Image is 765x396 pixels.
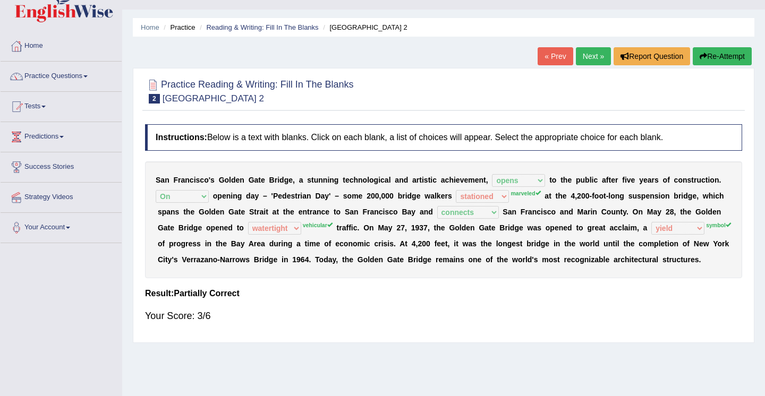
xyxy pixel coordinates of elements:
b: t [307,208,310,216]
b: i [263,208,266,216]
b: o [552,176,557,184]
b: a [545,192,549,200]
button: Report Question [614,47,690,65]
b: i [681,192,683,200]
b: a [395,176,399,184]
b: s [210,176,215,184]
b: i [541,208,543,216]
b: , [696,192,699,200]
b: t [343,176,345,184]
b: e [241,208,245,216]
b: a [412,176,416,184]
b: n [318,176,323,184]
b: e [441,192,445,200]
a: Strategy Videos [1,183,122,209]
b: F [173,176,178,184]
b: d [428,208,433,216]
b: i [378,176,380,184]
b: e [325,208,329,216]
b: F [362,208,367,216]
b: , [575,192,577,200]
b: r [402,192,405,200]
b: t [560,176,563,184]
b: a [160,176,165,184]
b: e [611,176,615,184]
b: ' [329,192,330,200]
b: n [683,176,687,184]
b: p [217,192,222,200]
b: 0 [585,192,590,200]
b: l [389,176,391,184]
b: f [667,176,670,184]
b: a [508,208,512,216]
b: o [347,192,352,200]
a: Practice Questions [1,62,122,88]
b: i [708,176,710,184]
a: Success Stories [1,152,122,179]
b: G [219,176,225,184]
span: 2 [149,94,160,104]
b: d [279,176,284,184]
b: t [311,176,314,184]
b: o [336,208,341,216]
b: t [239,208,241,216]
a: Your Account [1,213,122,239]
b: s [158,208,162,216]
b: i [713,192,715,200]
b: t [549,192,551,200]
b: y [411,208,415,216]
b: s [637,192,641,200]
b: a [254,176,259,184]
b: t [556,192,558,200]
b: u [632,192,637,200]
a: Tests [1,92,122,118]
b: s [628,192,633,200]
b: e [345,176,350,184]
b: i [194,176,196,184]
b: S [249,208,254,216]
b: g [334,176,339,184]
b: n [240,176,244,184]
b: a [385,176,389,184]
b: h [186,208,191,216]
b: s [175,208,180,216]
b: s [424,176,428,184]
b: w [703,192,709,200]
b: , [293,176,295,184]
b: a [430,192,435,200]
b: a [350,208,354,216]
b: u [581,176,585,184]
b: u [314,176,319,184]
b: e [299,208,303,216]
b: 0 [375,192,379,200]
b: o [594,192,599,200]
b: h [286,208,291,216]
b: a [299,176,303,184]
b: t [419,176,422,184]
b: c [674,176,678,184]
b: e [222,192,226,200]
a: Next » [576,47,611,65]
b: e [645,192,650,200]
b: n [665,192,670,200]
b: r [694,176,696,184]
b: w [424,192,430,200]
b: n [532,208,537,216]
b: a [321,192,325,200]
b: i [300,192,302,200]
b: ' [209,176,210,184]
b: r [615,176,618,184]
b: i [625,176,627,184]
b: , [379,192,381,200]
b: a [528,208,532,216]
b: l [229,176,231,184]
b: o [678,176,683,184]
b: m [468,176,474,184]
b: t [258,176,261,184]
b: e [359,192,363,200]
b: . [719,176,721,184]
b: i [592,176,594,184]
b: n [307,192,311,200]
b: 4 [571,192,575,200]
b: g [619,192,624,200]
